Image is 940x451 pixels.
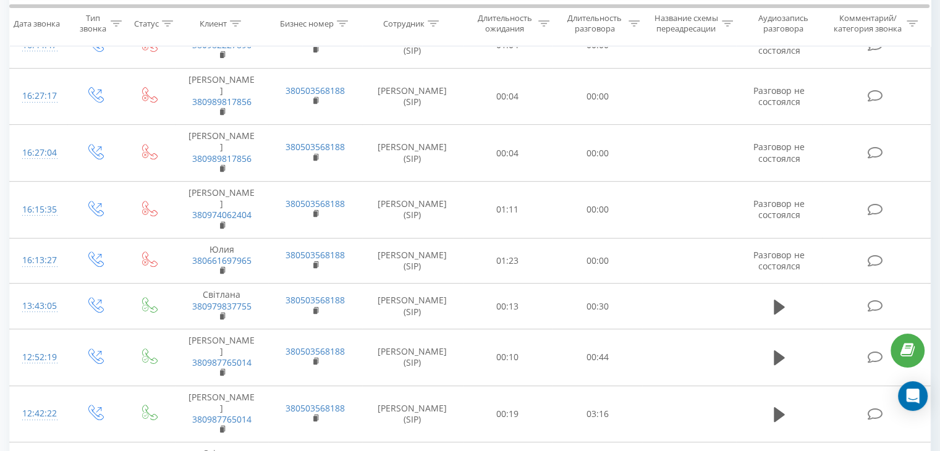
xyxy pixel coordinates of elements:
[14,18,60,28] div: Дата звонка
[463,284,553,329] td: 00:13
[286,141,345,153] a: 380503568188
[22,294,55,318] div: 13:43:05
[553,284,642,329] td: 00:30
[362,238,463,284] td: [PERSON_NAME] (SIP)
[22,198,55,222] div: 16:15:35
[362,329,463,386] td: [PERSON_NAME] (SIP)
[898,381,928,411] div: Open Intercom Messenger
[286,249,345,261] a: 380503568188
[286,402,345,414] a: 380503568188
[362,182,463,238] td: [PERSON_NAME] (SIP)
[553,329,642,386] td: 00:44
[747,13,819,34] div: Аудиозапись разговора
[553,386,642,442] td: 03:16
[192,96,252,107] a: 380989817856
[553,182,642,238] td: 00:00
[134,18,159,28] div: Статус
[463,238,553,284] td: 01:23
[463,329,553,386] td: 00:10
[22,84,55,108] div: 16:27:17
[553,238,642,284] td: 00:00
[175,284,268,329] td: Світлана
[553,125,642,182] td: 00:00
[280,18,334,28] div: Бизнес номер
[383,18,425,28] div: Сотрудник
[564,13,625,34] div: Длительность разговора
[463,125,553,182] td: 00:04
[362,386,463,442] td: [PERSON_NAME] (SIP)
[192,356,252,368] a: 380987765014
[654,13,719,34] div: Название схемы переадресации
[22,141,55,165] div: 16:27:04
[175,386,268,442] td: [PERSON_NAME]
[362,125,463,182] td: [PERSON_NAME] (SIP)
[192,209,252,221] a: 380974062404
[463,182,553,238] td: 01:11
[286,294,345,306] a: 380503568188
[286,85,345,96] a: 380503568188
[175,329,268,386] td: [PERSON_NAME]
[831,13,904,34] div: Комментарий/категория звонка
[286,198,345,209] a: 380503568188
[362,68,463,125] td: [PERSON_NAME] (SIP)
[362,284,463,329] td: [PERSON_NAME] (SIP)
[22,248,55,272] div: 16:13:27
[175,238,268,284] td: Юлия
[78,13,107,34] div: Тип звонка
[553,68,642,125] td: 00:00
[463,386,553,442] td: 00:19
[22,345,55,369] div: 12:52:19
[753,198,805,221] span: Разговор не состоялся
[192,413,252,425] a: 380987765014
[753,85,805,107] span: Разговор не состоялся
[474,13,536,34] div: Длительность ожидания
[192,300,252,312] a: 380979837755
[286,345,345,357] a: 380503568188
[463,68,553,125] td: 00:04
[175,68,268,125] td: [PERSON_NAME]
[200,18,227,28] div: Клиент
[192,255,252,266] a: 380661697965
[192,153,252,164] a: 380989817856
[753,249,805,272] span: Разговор не состоялся
[753,141,805,164] span: Разговор не состоялся
[22,402,55,426] div: 12:42:22
[175,125,268,182] td: [PERSON_NAME]
[175,182,268,238] td: [PERSON_NAME]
